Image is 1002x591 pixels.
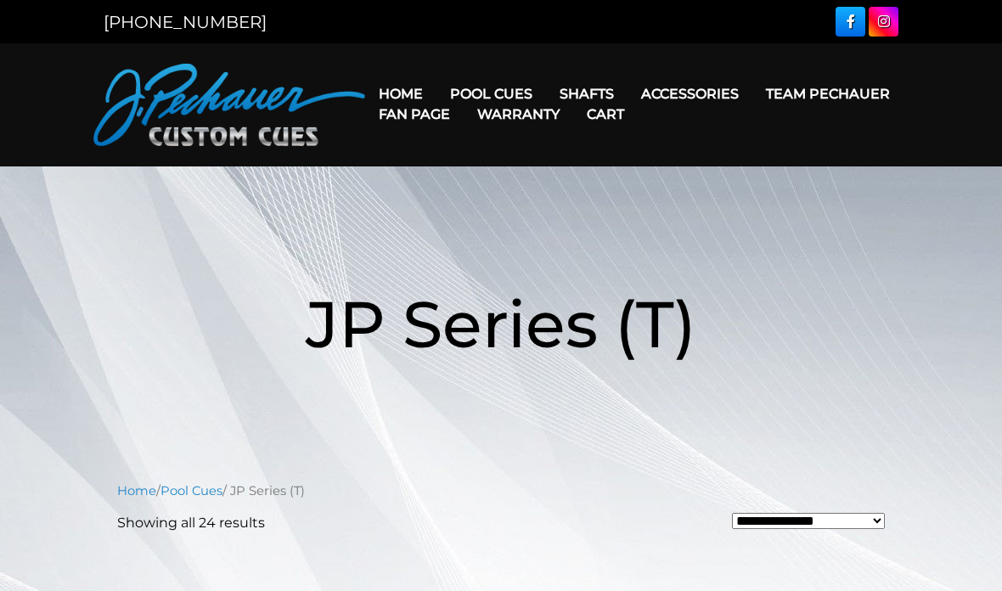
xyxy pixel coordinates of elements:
[752,72,903,115] a: Team Pechauer
[160,483,222,498] a: Pool Cues
[436,72,546,115] a: Pool Cues
[117,483,156,498] a: Home
[628,72,752,115] a: Accessories
[573,93,638,136] a: Cart
[732,513,885,529] select: Shop order
[117,513,265,533] p: Showing all 24 results
[365,72,436,115] a: Home
[365,93,464,136] a: Fan Page
[117,481,885,500] nav: Breadcrumb
[306,284,696,363] span: JP Series (T)
[104,12,267,32] a: [PHONE_NUMBER]
[546,72,628,115] a: Shafts
[464,93,573,136] a: Warranty
[93,64,365,146] img: Pechauer Custom Cues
